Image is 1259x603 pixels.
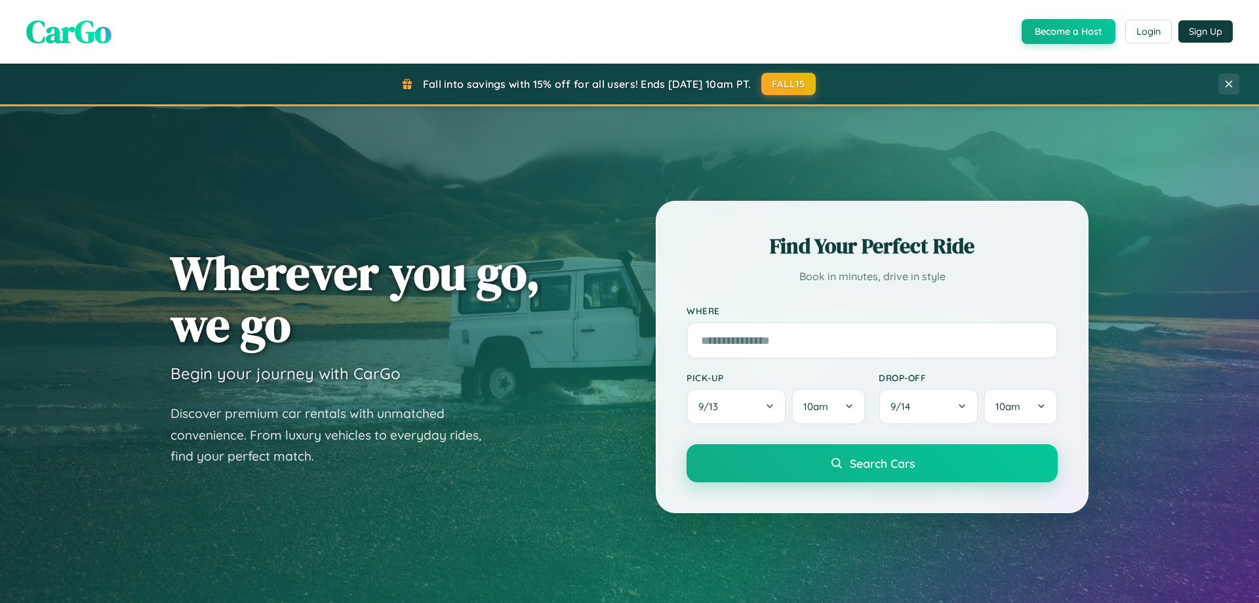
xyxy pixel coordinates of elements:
[761,73,816,95] button: FALL15
[687,306,1058,317] label: Where
[890,400,917,413] span: 9 / 14
[803,400,828,413] span: 10am
[995,400,1020,413] span: 10am
[170,403,498,467] p: Discover premium car rentals with unmatched convenience. From luxury vehicles to everyday rides, ...
[850,456,915,470] span: Search Cars
[170,364,401,383] h3: Begin your journey with CarGo
[879,372,1058,383] label: Drop-off
[879,388,978,425] button: 9/14
[1022,19,1115,44] button: Become a Host
[423,77,751,91] span: Fall into savings with 15% off for all users! Ends [DATE] 10am PT.
[26,10,111,53] span: CarGo
[791,388,866,425] button: 10am
[170,247,540,350] h1: Wherever you go, we go
[687,372,866,383] label: Pick-up
[687,267,1058,286] p: Book in minutes, drive in style
[1178,20,1233,43] button: Sign Up
[698,400,725,413] span: 9 / 13
[687,444,1058,482] button: Search Cars
[687,232,1058,260] h2: Find Your Perfect Ride
[1125,20,1172,43] button: Login
[984,388,1058,425] button: 10am
[687,388,786,425] button: 9/13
